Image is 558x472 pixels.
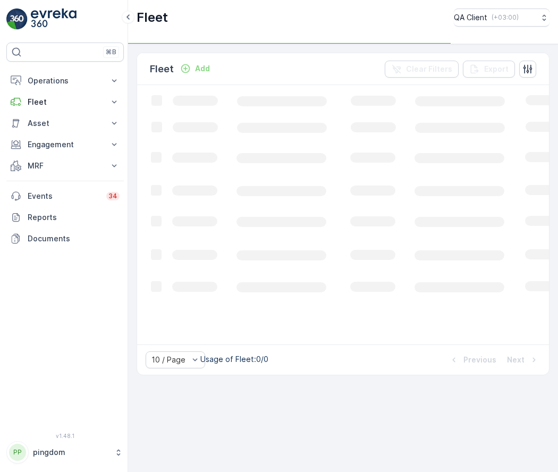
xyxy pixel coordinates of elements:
[137,9,168,26] p: Fleet
[406,64,452,74] p: Clear Filters
[195,63,210,74] p: Add
[106,48,116,56] p: ⌘B
[9,444,26,461] div: PP
[454,9,549,27] button: QA Client(+03:00)
[28,161,103,171] p: MRF
[6,433,124,439] span: v 1.48.1
[463,61,515,78] button: Export
[108,192,117,200] p: 34
[454,12,487,23] p: QA Client
[6,113,124,134] button: Asset
[6,70,124,91] button: Operations
[492,13,519,22] p: ( +03:00 )
[447,353,497,366] button: Previous
[176,62,214,75] button: Add
[150,62,174,77] p: Fleet
[6,186,124,207] a: Events34
[31,9,77,30] img: logo_light-DOdMpM7g.png
[28,233,120,244] p: Documents
[463,355,496,365] p: Previous
[385,61,459,78] button: Clear Filters
[28,191,100,201] p: Events
[6,91,124,113] button: Fleet
[484,64,509,74] p: Export
[28,75,103,86] p: Operations
[200,354,268,365] p: Usage of Fleet : 0/0
[506,353,540,366] button: Next
[33,447,109,458] p: pingdom
[6,207,124,228] a: Reports
[28,118,103,129] p: Asset
[6,155,124,176] button: MRF
[6,441,124,463] button: PPpingdom
[6,9,28,30] img: logo
[28,97,103,107] p: Fleet
[6,228,124,249] a: Documents
[28,212,120,223] p: Reports
[28,139,103,150] p: Engagement
[507,355,525,365] p: Next
[6,134,124,155] button: Engagement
